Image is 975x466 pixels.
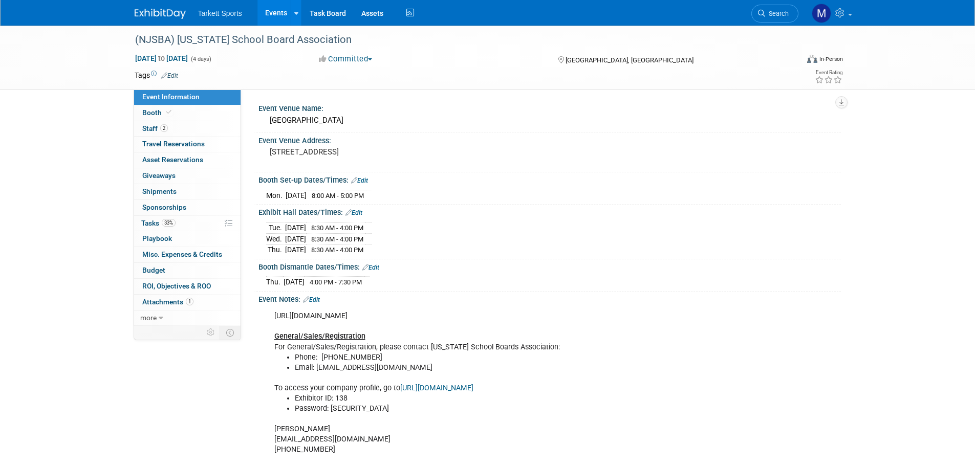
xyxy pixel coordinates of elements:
span: 8:00 AM - 5:00 PM [312,192,364,199]
span: 1 [186,298,193,305]
img: Mathieu Martel [812,4,831,23]
span: Event Information [142,93,200,101]
a: more [134,310,241,326]
a: Budget [134,263,241,278]
span: Shipments [142,187,177,195]
span: 4:00 PM - 7:30 PM [310,278,362,286]
a: [URL][DOMAIN_NAME] [400,384,473,392]
span: more [140,314,157,322]
a: Staff2 [134,121,241,137]
div: In-Person [819,55,843,63]
td: Thu. [266,245,285,255]
a: Tasks33% [134,216,241,231]
span: Tarkett Sports [198,9,242,17]
td: Tags [135,70,178,80]
span: [GEOGRAPHIC_DATA], [GEOGRAPHIC_DATA] [566,56,694,64]
a: Misc. Expenses & Credits [134,247,241,262]
div: Event Venue Name: [258,101,841,114]
span: Giveaways [142,171,176,180]
a: Travel Reservations [134,137,241,152]
span: Sponsorships [142,203,186,211]
span: Tasks [141,219,176,227]
img: Format-Inperson.png [807,55,817,63]
a: Asset Reservations [134,152,241,168]
div: [GEOGRAPHIC_DATA] [266,113,833,128]
li: Email: [EMAIL_ADDRESS][DOMAIN_NAME] [295,363,722,373]
span: Asset Reservations [142,156,203,164]
li: Phone: [PHONE_NUMBER] [295,352,722,363]
a: Edit [303,296,320,303]
div: Event Notes: [258,292,841,305]
a: Edit [362,264,379,271]
div: Exhibit Hall Dates/Times: [258,205,841,218]
pre: [STREET_ADDRESS] [270,147,490,157]
div: Event Format [738,53,843,69]
td: [DATE] [285,245,306,255]
span: [DATE] [DATE] [135,54,188,63]
span: 33% [162,219,176,227]
td: [DATE] [286,190,307,201]
td: Mon. [266,190,286,201]
a: Edit [351,177,368,184]
li: Password: [SECURITY_DATA] [295,404,722,414]
a: Search [751,5,798,23]
button: Committed [315,54,376,64]
span: Misc. Expenses & Credits [142,250,222,258]
div: Booth Dismantle Dates/Times: [258,259,841,273]
i: Booth reservation complete [166,109,171,115]
li: Exhibitor ID: 138 [295,393,722,404]
span: Booth [142,108,174,117]
span: 2 [160,124,168,132]
span: ROI, Objectives & ROO [142,282,211,290]
span: 8:30 AM - 4:00 PM [311,224,363,232]
span: to [157,54,166,62]
a: Edit [161,72,178,79]
td: [DATE] [284,277,305,287]
a: Giveaways [134,168,241,184]
a: Edit [345,209,362,216]
div: Event Venue Address: [258,133,841,146]
td: Personalize Event Tab Strip [202,326,220,339]
span: Search [765,10,789,17]
span: Travel Reservations [142,140,205,148]
a: Sponsorships [134,200,241,215]
a: ROI, Objectives & ROO [134,279,241,294]
td: Toggle Event Tabs [220,326,241,339]
div: Event Rating [815,70,842,75]
span: Staff [142,124,168,132]
a: Playbook [134,231,241,247]
div: Booth Set-up Dates/Times: [258,172,841,186]
td: Tue. [266,223,285,234]
td: Wed. [266,233,285,245]
a: Attachments1 [134,295,241,310]
span: (4 days) [190,56,211,62]
img: ExhibitDay [135,9,186,19]
a: Event Information [134,90,241,105]
a: Booth [134,105,241,121]
b: General/Sales/Registration [274,332,365,341]
span: 8:30 AM - 4:00 PM [311,246,363,254]
a: Shipments [134,184,241,199]
td: [DATE] [285,223,306,234]
div: (NJSBA) [US_STATE] School Board Association [132,31,783,49]
span: Budget [142,266,165,274]
td: Thu. [266,277,284,287]
span: Attachments [142,298,193,306]
span: 8:30 AM - 4:00 PM [311,235,363,243]
td: [DATE] [285,233,306,245]
span: Playbook [142,234,172,242]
